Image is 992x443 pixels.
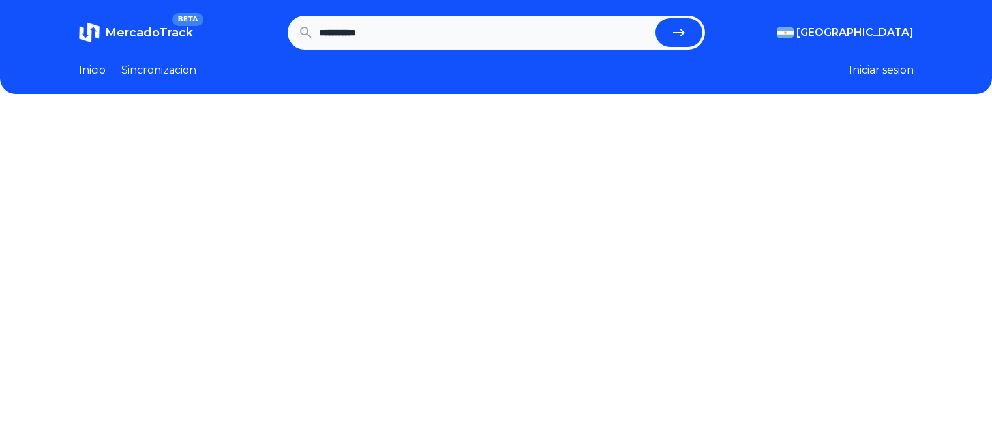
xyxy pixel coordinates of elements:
[849,63,914,78] button: Iniciar sesion
[777,27,794,38] img: Argentina
[105,25,193,40] span: MercadoTrack
[121,63,196,78] a: Sincronizacion
[79,22,193,43] a: MercadoTrackBETA
[777,25,914,40] button: [GEOGRAPHIC_DATA]
[79,63,106,78] a: Inicio
[172,13,203,26] span: BETA
[796,25,914,40] span: [GEOGRAPHIC_DATA]
[79,22,100,43] img: MercadoTrack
